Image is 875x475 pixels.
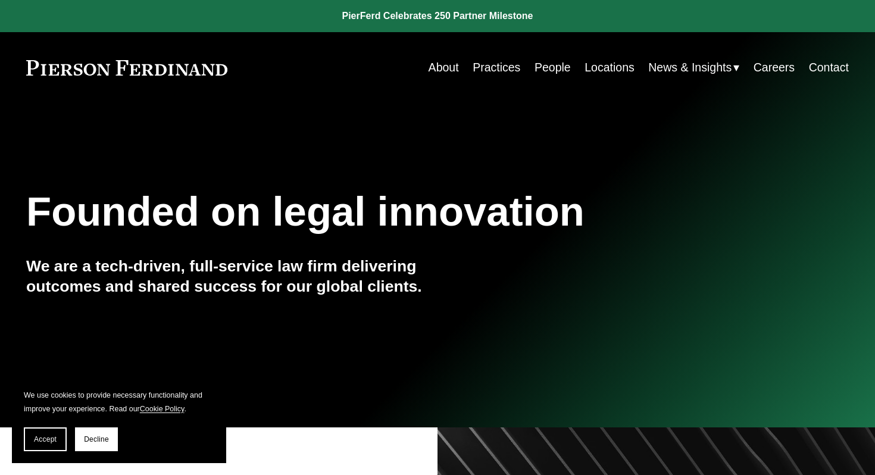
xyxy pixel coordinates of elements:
[75,427,118,451] button: Decline
[535,56,571,79] a: People
[24,389,214,415] p: We use cookies to provide necessary functionality and improve your experience. Read our .
[585,56,635,79] a: Locations
[34,435,57,443] span: Accept
[648,56,739,79] a: folder dropdown
[24,427,67,451] button: Accept
[26,189,712,236] h1: Founded on legal innovation
[12,377,226,463] section: Cookie banner
[140,405,185,413] a: Cookie Policy
[473,56,520,79] a: Practices
[754,56,795,79] a: Careers
[26,257,437,296] h4: We are a tech-driven, full-service law firm delivering outcomes and shared success for our global...
[648,57,732,78] span: News & Insights
[429,56,459,79] a: About
[84,435,109,443] span: Decline
[809,56,849,79] a: Contact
